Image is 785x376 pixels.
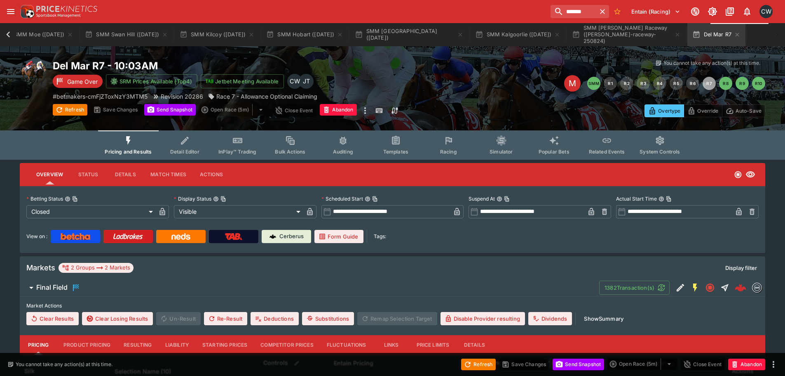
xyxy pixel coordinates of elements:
[752,77,765,90] button: R10
[171,233,190,240] img: Neds
[117,335,158,355] button: Resulting
[205,77,213,85] img: jetbet-logo.svg
[440,149,457,155] span: Racing
[567,23,686,46] button: SMM [PERSON_NAME] Raceway ([PERSON_NAME]-raceway-250824)
[579,312,628,325] button: ShowSummary
[26,300,759,312] label: Market Actions
[57,335,117,355] button: Product Pricing
[53,104,87,116] button: Refresh
[251,312,299,325] button: Deductions
[174,195,211,202] p: Display Status
[26,312,79,325] button: Clear Results
[587,77,600,90] button: SMM
[673,280,688,295] button: Edit Detail
[410,335,456,355] button: Price Limits
[302,312,354,325] button: Substitutions
[735,282,746,293] div: 3bf0e8aa-1407-4a56-b1d4-e35c697dfbe6
[620,77,633,90] button: R2
[703,77,716,90] button: R7
[113,233,143,240] img: Ladbrokes
[30,165,70,184] button: Overview
[734,170,742,179] svg: Closed
[373,335,410,355] button: Links
[528,312,572,325] button: Dividends
[607,358,677,370] div: split button
[745,170,755,180] svg: Visible
[497,196,502,202] button: Suspend AtCopy To Clipboard
[16,361,112,368] p: You cannot take any action(s) at this time.
[587,77,765,90] nav: pagination navigation
[161,92,203,101] p: Revision 20286
[640,149,680,155] span: System Controls
[159,335,196,355] button: Liability
[106,74,197,88] button: SRM Prices Available (Top4)
[461,359,496,370] button: Refresh
[372,196,378,202] button: Copy To Clipboard
[441,312,525,325] button: Disable Provider resulting
[36,14,81,17] img: Sportsbook Management
[616,195,657,202] p: Actual Start Time
[314,230,363,243] a: Form Guide
[740,4,755,19] button: Notifications
[333,149,353,155] span: Auditing
[144,104,196,116] button: Send Snapshot
[736,106,762,115] p: Auto-Save
[469,195,495,202] p: Suspend At
[589,149,625,155] span: Related Events
[201,74,284,88] button: Jetbet Meeting Available
[320,104,357,116] button: Abandon
[170,149,199,155] span: Detail Editor
[20,279,599,296] button: Final Field
[299,74,314,89] div: Josh Tanner
[105,149,152,155] span: Pricing and Results
[658,196,664,202] button: Actual Start TimeCopy To Clipboard
[666,196,672,202] button: Copy To Clipboard
[686,77,699,90] button: R6
[350,23,469,46] button: SMM [GEOGRAPHIC_DATA] ([DATE])
[20,335,57,355] button: Pricing
[553,359,604,370] button: Send Snapshot
[360,104,370,117] button: more
[20,59,46,86] img: horse_racing.png
[752,283,762,292] img: betmakers
[722,4,737,19] button: Documentation
[216,92,317,101] p: Race 7 - Allowance Optional Claiming
[663,59,760,67] p: You cannot take any action(s) at this time.
[225,233,242,240] img: TabNZ
[279,232,304,241] p: Cerberus
[383,149,408,155] span: Templates
[199,104,269,116] div: split button
[626,5,685,18] button: Select Tenant
[208,92,317,101] div: Race 7 - Allowance Optional Claiming
[26,195,63,202] p: Betting Status
[728,359,765,368] span: Mark an event as closed and abandoned.
[735,282,746,293] img: logo-cerberus--red.svg
[287,74,302,89] div: Clint Wallis
[365,196,370,202] button: Scheduled StartCopy To Clipboard
[82,312,153,325] button: Clear Losing Results
[728,359,765,370] button: Abandon
[193,165,230,184] button: Actions
[61,233,90,240] img: Betcha
[456,335,493,355] button: Details
[637,77,650,90] button: R3
[551,5,596,18] input: search
[218,149,256,155] span: InPlay™ Trading
[261,23,348,46] button: SMM Hobart ([DATE])
[599,281,670,295] button: 1382Transaction(s)
[36,6,97,12] img: PriceKinetics
[67,77,98,86] p: Game Over
[70,165,107,184] button: Status
[504,196,510,202] button: Copy To Clipboard
[156,312,200,325] span: Un-Result
[720,261,762,274] button: Display filter
[53,92,148,101] p: Copy To Clipboard
[670,77,683,90] button: R5
[759,5,773,18] div: Clint Wallis
[752,283,762,293] div: betmakers
[62,263,130,273] div: 2 Groups 2 Markets
[3,4,18,19] button: open drawer
[717,280,732,295] button: Straight
[490,149,513,155] span: Simulator
[564,75,581,92] div: Edit Meeting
